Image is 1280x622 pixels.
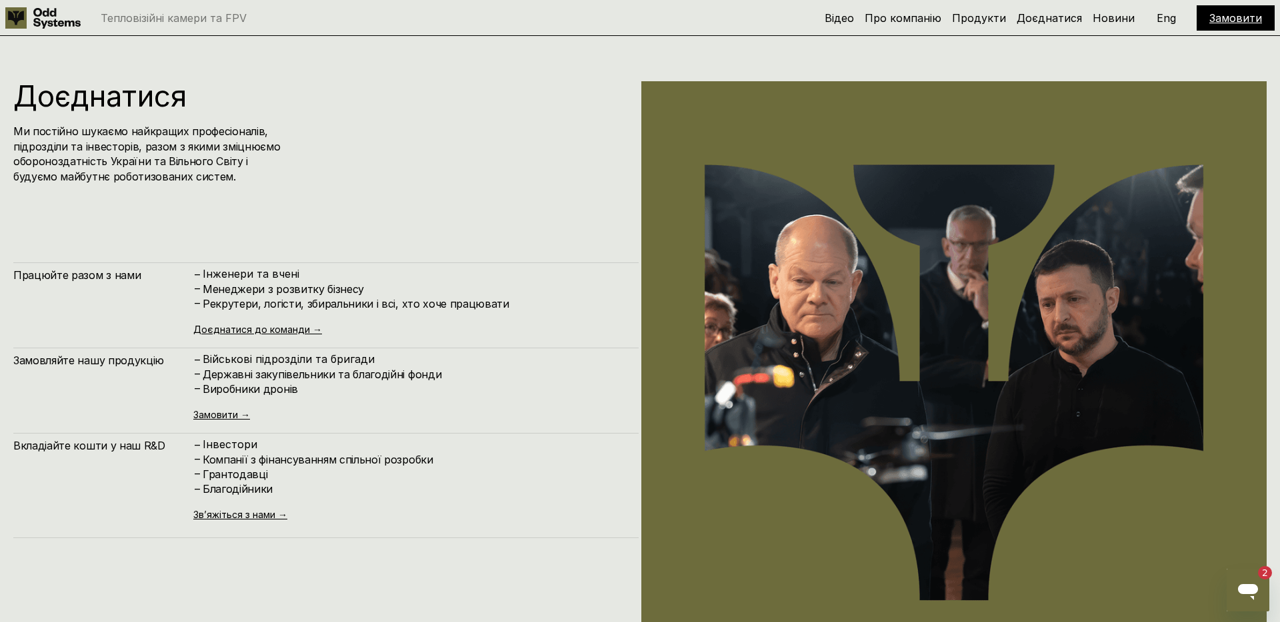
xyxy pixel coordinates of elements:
[203,467,625,481] h4: Грантодавці
[195,437,200,452] h4: –
[13,438,193,453] h4: Вкладіайте кошти у наш R&D
[13,124,282,184] h4: Ми постійно шукаємо найкращих професіоналів, підрозділи та інвесторів, разом з якими зміцнюємо об...
[195,352,200,367] h4: –
[193,509,287,520] a: Зв’яжіться з нами →
[203,481,625,496] h4: Благодійники
[203,296,625,311] h4: Рекрутери, логісти, збиральники і всі, хто хоче працювати
[13,353,193,368] h4: Замовляйте нашу продукцію
[13,268,193,282] h4: Працюйте разом з нами
[203,452,625,467] h4: Компанії з фінансуванням спільної розробки
[1017,11,1082,25] a: Доєднатися
[195,451,200,466] h4: –
[203,367,625,382] h4: Державні закупівельники та благодійні фонди
[825,11,854,25] a: Відео
[193,409,250,420] a: Замовити →
[203,438,625,451] p: Інвестори
[1157,13,1176,23] p: Eng
[203,382,625,396] h4: Виробники дронів
[193,324,322,335] a: Доєднатися до команди →
[195,481,200,495] h4: –
[1245,566,1272,579] iframe: Кількість непрочитаних повідомлень
[195,281,200,296] h4: –
[1209,11,1262,25] a: Замовити
[203,353,625,366] p: Військові підрозділи та бригади
[13,81,415,111] h1: Доєднатися
[952,11,1006,25] a: Продукти
[1227,569,1269,611] iframe: Кнопка для запуску вікна повідомлень, непрочитаних повідомлень: 2
[195,381,200,396] h4: –
[195,267,200,282] h4: –
[101,13,247,23] p: Тепловізійні камери та FPV
[1093,11,1135,25] a: Новини
[195,366,200,381] h4: –
[203,268,625,280] p: Інженери та вчені
[203,282,625,296] h4: Менеджери з розвитку бізнесу
[865,11,941,25] a: Про компанію
[195,466,200,481] h4: –
[195,296,200,310] h4: –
